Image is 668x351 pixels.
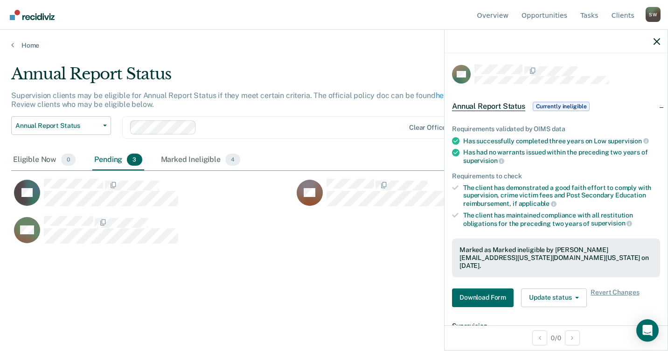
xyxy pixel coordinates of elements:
[445,91,668,121] div: Annual Report StatusCurrently ineligible
[10,10,55,20] img: Recidiviz
[519,200,557,207] span: applicable
[127,154,142,166] span: 3
[521,288,587,307] button: Update status
[61,154,76,166] span: 0
[452,172,660,180] div: Requirements to check
[159,150,243,170] div: Marked Ineligible
[452,322,660,330] dt: Supervision
[11,216,294,253] div: CaseloadOpportunityCell-02694527
[452,102,525,111] span: Annual Report Status
[92,150,144,170] div: Pending
[463,211,660,227] div: The client has maintained compliance with all restitution obligations for the preceding two years of
[409,124,452,132] div: Clear officers
[463,137,660,145] div: Has successfully completed three years on Low
[463,157,504,164] span: supervision
[452,288,514,307] button: Download Form
[436,91,451,100] a: here
[11,91,508,109] p: Supervision clients may be eligible for Annual Report Status if they meet certain criteria. The o...
[459,246,653,269] div: Marked as Marked ineligible by [PERSON_NAME][EMAIL_ADDRESS][US_STATE][DOMAIN_NAME][US_STATE] on [...
[225,154,240,166] span: 4
[532,330,547,345] button: Previous Opportunity
[591,288,639,307] span: Revert Changes
[445,325,668,350] div: 0 / 0
[11,150,77,170] div: Eligible Now
[11,41,657,49] a: Home
[591,219,632,227] span: supervision
[452,288,517,307] a: Navigate to form link
[463,148,660,164] div: Has had no warrants issued within the preceding two years of
[15,122,99,130] span: Annual Report Status
[11,64,512,91] div: Annual Report Status
[646,7,661,22] div: S W
[646,7,661,22] button: Profile dropdown button
[294,178,577,216] div: CaseloadOpportunityCell-04165753
[608,137,649,145] span: supervision
[11,178,294,216] div: CaseloadOpportunityCell-02854882
[533,102,590,111] span: Currently ineligible
[636,319,659,342] div: Open Intercom Messenger
[463,184,660,208] div: The client has demonstrated a good faith effort to comply with supervision, crime victim fees and...
[565,330,580,345] button: Next Opportunity
[452,125,660,133] div: Requirements validated by OIMS data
